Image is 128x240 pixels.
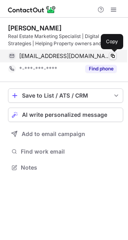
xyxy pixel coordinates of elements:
button: save-profile-one-click [8,88,123,103]
span: Find work email [21,148,120,155]
button: Find work email [8,146,123,157]
button: AI write personalized message [8,108,123,122]
button: Add to email campaign [8,127,123,141]
span: [EMAIL_ADDRESS][DOMAIN_NAME] [19,52,111,60]
div: Save to List / ATS / CRM [22,92,109,99]
span: Add to email campaign [22,131,85,137]
span: AI write personalized message [22,112,107,118]
img: ContactOut v5.3.10 [8,5,56,14]
button: Reveal Button [85,65,117,73]
span: Notes [21,164,120,171]
div: Real Estate Marketing Specialist | Digital Strategies | Helping Property owners and developers ac... [8,33,123,47]
div: [PERSON_NAME] [8,24,62,32]
button: Notes [8,162,123,173]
